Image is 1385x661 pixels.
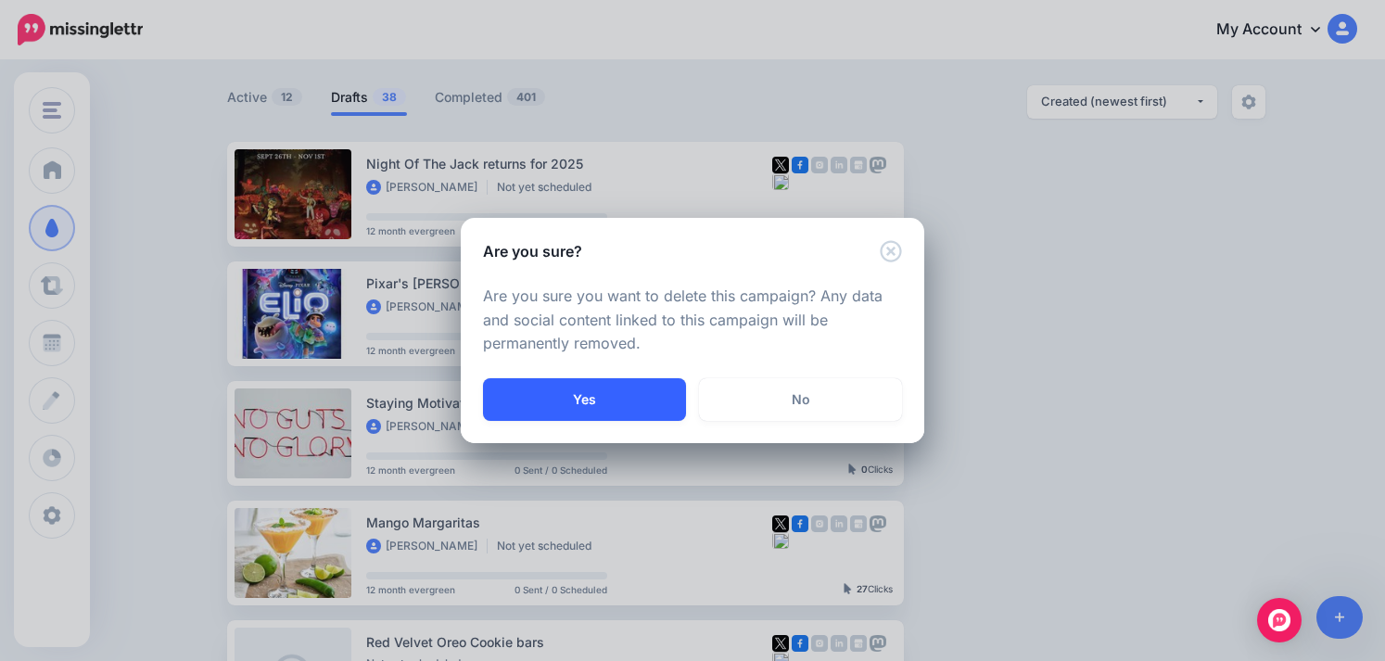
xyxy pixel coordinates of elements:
p: Are you sure you want to delete this campaign? Any data and social content linked to this campaig... [483,285,902,357]
h5: Are you sure? [483,240,582,262]
div: Open Intercom Messenger [1257,598,1302,642]
a: No [699,378,902,421]
button: Close [880,240,902,263]
button: Yes [483,378,686,421]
